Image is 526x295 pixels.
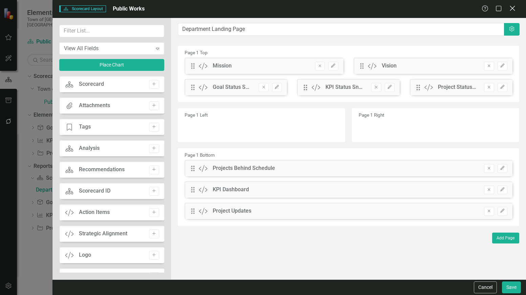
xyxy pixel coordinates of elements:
button: Cancel [474,281,497,293]
input: Layout Name [178,23,505,36]
button: Place Chart [59,59,164,71]
button: Save [502,281,521,293]
div: KPI Status Snapshot [325,83,365,91]
div: Tags [79,123,91,131]
div: Logo [79,251,91,259]
div: Vision [382,62,397,70]
div: Project Updates [213,207,251,215]
div: Goal Status Snapshot [213,83,252,91]
small: Page 1 Left [185,112,208,118]
div: Action Items [79,209,110,216]
div: Scorecard ID [79,187,110,195]
div: KPI Dashboard [213,186,249,194]
small: Page 1 Top [185,50,208,55]
div: Mission [213,62,232,70]
div: Project Status Snapshot [438,83,477,91]
small: Page 1 Right [359,112,384,118]
small: Page 1 Bottom [185,152,215,158]
span: Public Works [113,5,145,12]
div: Recommendations [79,166,125,174]
div: Scorecard [79,80,104,88]
div: Attachments [79,102,110,110]
input: Filter List... [59,25,164,37]
div: Strategic Alignment [79,230,127,238]
span: Scorecard Layout [59,5,106,12]
div: Analysis [79,144,100,152]
div: View All Fields [64,44,152,52]
div: Projects Behind Schedule [213,164,275,172]
button: Add Page [492,233,519,243]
